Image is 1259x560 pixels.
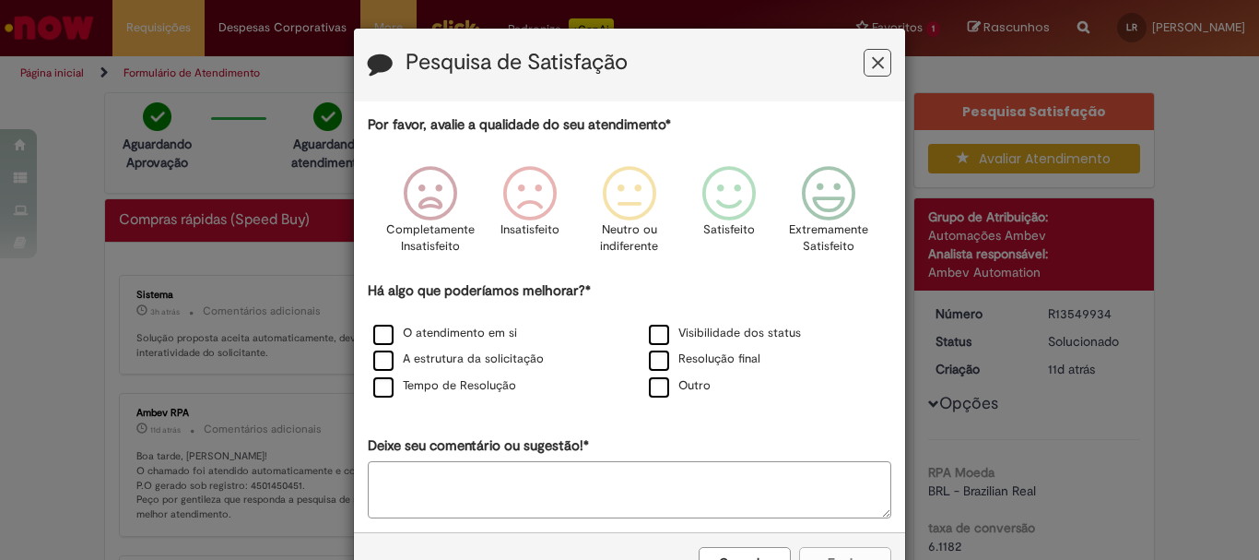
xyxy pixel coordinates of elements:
[373,351,544,368] label: A estrutura da solicitação
[382,152,477,279] div: Completamente Insatisfeito
[373,325,517,342] label: O atendimento em si
[649,325,801,342] label: Visibilidade dos status
[582,152,677,279] div: Neutro ou indiferente
[703,221,755,239] p: Satisfeito
[682,152,776,279] div: Satisfeito
[483,152,577,279] div: Insatisfeito
[386,221,475,256] p: Completamente Insatisfeito
[368,281,891,400] div: Há algo que poderíamos melhorar?*
[373,377,516,395] label: Tempo de Resolução
[500,221,559,239] p: Insatisfeito
[649,377,711,395] label: Outro
[368,115,671,135] label: Por favor, avalie a qualidade do seu atendimento*
[368,436,589,456] label: Deixe seu comentário ou sugestão!*
[649,351,760,368] label: Resolução final
[782,152,876,279] div: Extremamente Satisfeito
[406,51,628,75] label: Pesquisa de Satisfação
[596,221,663,256] p: Neutro ou indiferente
[789,221,868,256] p: Extremamente Satisfeito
